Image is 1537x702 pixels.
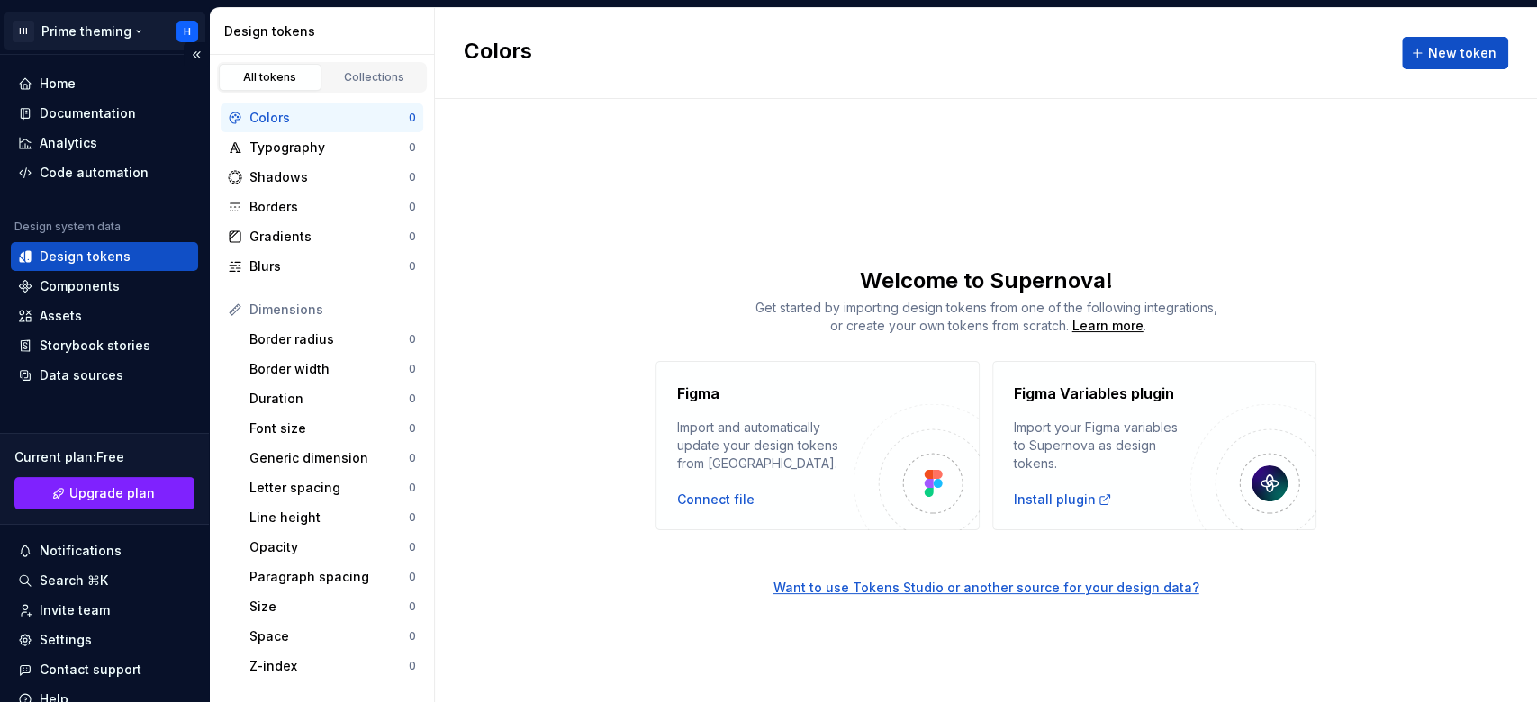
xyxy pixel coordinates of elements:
a: Storybook stories [11,331,198,360]
div: 0 [409,111,416,125]
div: Import and automatically update your design tokens from [GEOGRAPHIC_DATA]. [677,418,854,472]
a: Gradients0 [221,222,423,251]
div: 0 [409,332,416,346]
div: Z-index [249,657,409,675]
a: Install plugin [1014,490,1112,508]
a: Line height0 [242,503,423,532]
a: Paragraph spacing0 [242,562,423,591]
div: 0 [409,421,416,436]
div: Import your Figma variables to Supernova as design tokens. [1014,418,1190,472]
div: Border width [249,360,409,378]
a: Opacity0 [242,533,423,562]
div: Analytics [40,134,97,152]
h4: Figma [677,382,719,404]
button: Want to use Tokens Studio or another source for your design data? [773,579,1199,597]
div: Dimensions [249,301,416,319]
div: Borders [249,198,409,216]
div: Notifications [40,542,122,560]
a: Typography0 [221,133,423,162]
div: Paragraph spacing [249,568,409,586]
div: Invite team [40,601,110,619]
div: 0 [409,391,416,406]
a: Size0 [242,592,423,621]
div: 0 [409,629,416,643]
button: New token [1402,37,1508,69]
div: Code automation [40,164,149,182]
div: H [184,24,191,39]
a: Font size0 [242,414,423,443]
div: Shadows [249,168,409,186]
a: Upgrade plan [14,477,194,509]
div: Prime theming [41,22,131,40]
div: Storybook stories [40,337,150,355]
div: 0 [409,140,416,155]
button: Connect file [677,490,755,508]
div: 0 [409,481,416,495]
div: 0 [409,540,416,554]
div: 0 [409,510,416,525]
a: Want to use Tokens Studio or another source for your design data? [435,530,1537,597]
a: Design tokens [11,242,198,271]
a: Home [11,69,198,98]
div: Collections [330,70,420,85]
a: Settings [11,625,198,654]
a: Invite team [11,596,198,625]
span: Get started by importing design tokens from one of the following integrations, or create your own... [755,300,1217,333]
button: Notifications [11,536,198,565]
a: Blurs0 [221,252,423,281]
div: 0 [409,200,416,214]
div: Space [249,627,409,645]
button: Collapse sidebar [184,42,209,67]
div: HI [13,21,34,42]
div: Search ⌘K [40,571,108,589]
div: 0 [409,362,416,376]
div: Assets [40,307,82,325]
div: 0 [409,170,416,184]
div: Gradients [249,228,409,246]
a: Duration0 [242,384,423,413]
div: 0 [409,659,416,673]
div: Documentation [40,104,136,122]
div: 0 [409,259,416,274]
div: Line height [249,508,409,526]
div: 0 [409,451,416,465]
div: Design tokens [40,247,131,265]
div: 0 [409,229,416,244]
button: Search ⌘K [11,566,198,595]
a: Border radius0 [242,325,423,354]
div: Contact support [40,661,141,679]
div: Font size [249,419,409,437]
div: Size [249,598,409,616]
div: Generic dimension [249,449,409,467]
a: Documentation [11,99,198,128]
a: Assets [11,301,198,330]
button: Contact support [11,655,198,684]
div: Duration [249,390,409,408]
div: Components [40,277,120,295]
div: Colors [249,109,409,127]
button: HIPrime themingH [4,12,205,50]
a: Generic dimension0 [242,444,423,472]
div: Letter spacing [249,479,409,497]
a: Letter spacing0 [242,473,423,502]
a: Code automation [11,158,198,187]
div: Design tokens [224,22,427,40]
div: 0 [409,599,416,614]
a: Learn more [1072,317,1144,335]
a: Analytics [11,129,198,157]
span: Upgrade plan [69,484,155,502]
a: Border width0 [242,355,423,383]
a: Space0 [242,622,423,651]
a: Colors0 [221,103,423,132]
h2: Colors [464,37,532,69]
a: Shadows0 [221,163,423,192]
div: Typography [249,139,409,157]
span: New token [1428,44,1496,62]
div: 0 [409,570,416,584]
div: Welcome to Supernova! [435,266,1537,295]
div: Border radius [249,330,409,348]
div: Blurs [249,257,409,275]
